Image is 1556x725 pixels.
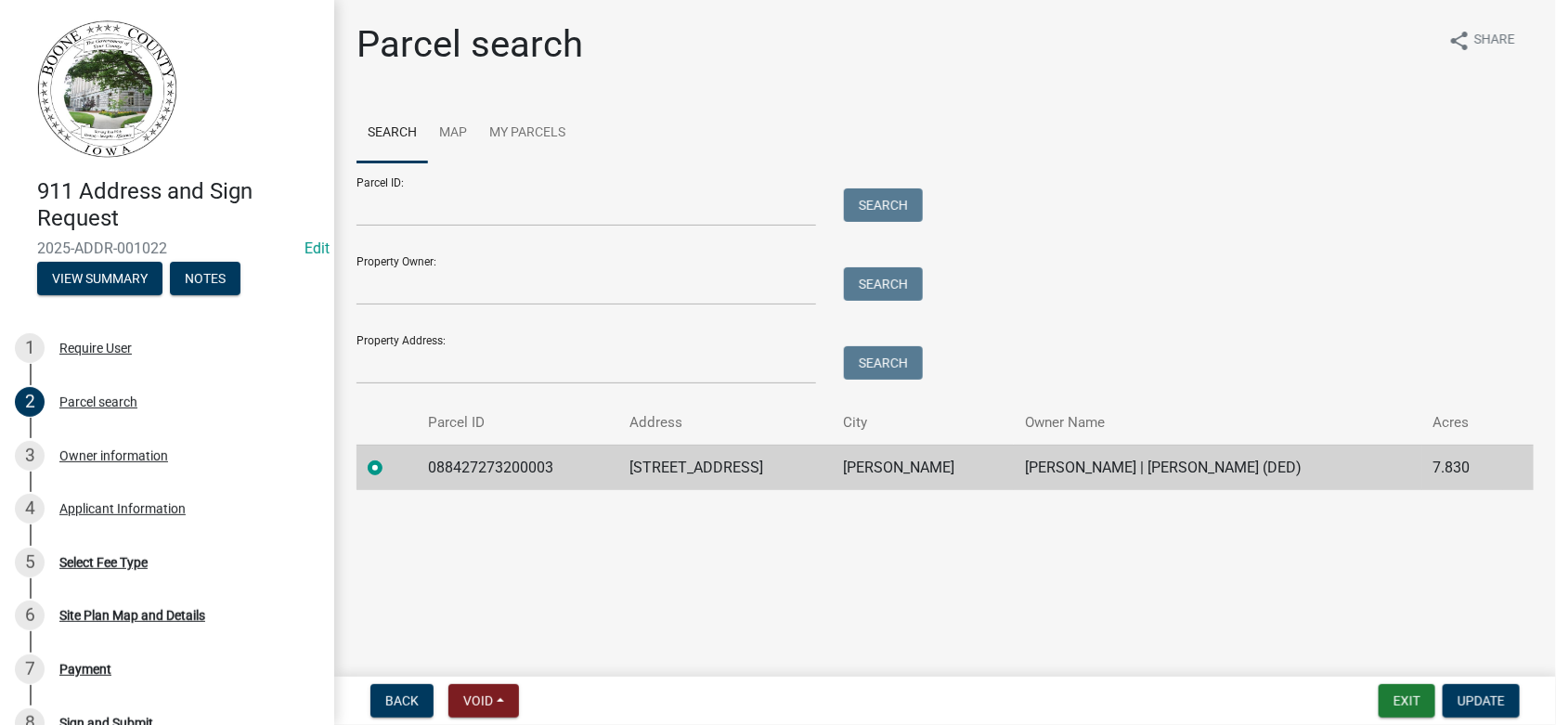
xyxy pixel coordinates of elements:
[844,188,923,222] button: Search
[15,441,45,471] div: 3
[15,494,45,524] div: 4
[1433,22,1530,58] button: shareShare
[59,449,168,462] div: Owner information
[37,272,162,287] wm-modal-confirm: Summary
[37,240,297,257] span: 2025-ADDR-001022
[370,684,434,718] button: Back
[15,601,45,630] div: 6
[59,663,111,676] div: Payment
[385,693,419,708] span: Back
[1014,401,1422,445] th: Owner Name
[15,333,45,363] div: 1
[1379,684,1435,718] button: Exit
[59,342,132,355] div: Require User
[844,346,923,380] button: Search
[1014,445,1422,490] td: [PERSON_NAME] | [PERSON_NAME] (DED)
[305,240,330,257] a: Edit
[59,502,186,515] div: Applicant Information
[357,104,428,163] a: Search
[463,693,493,708] span: Void
[832,401,1015,445] th: City
[428,104,478,163] a: Map
[59,609,205,622] div: Site Plan Map and Details
[37,178,319,232] h4: 911 Address and Sign Request
[1422,401,1503,445] th: Acres
[1448,30,1471,52] i: share
[1474,30,1515,52] span: Share
[418,401,619,445] th: Parcel ID
[418,445,619,490] td: 088427273200003
[619,445,832,490] td: [STREET_ADDRESS]
[37,19,178,159] img: Boone County, Iowa
[170,272,240,287] wm-modal-confirm: Notes
[619,401,832,445] th: Address
[15,654,45,684] div: 7
[832,445,1015,490] td: [PERSON_NAME]
[1443,684,1520,718] button: Update
[357,22,583,67] h1: Parcel search
[15,387,45,417] div: 2
[170,262,240,295] button: Notes
[448,684,519,718] button: Void
[59,395,137,408] div: Parcel search
[37,262,162,295] button: View Summary
[478,104,577,163] a: My Parcels
[1422,445,1503,490] td: 7.830
[1458,693,1505,708] span: Update
[59,556,148,569] div: Select Fee Type
[305,240,330,257] wm-modal-confirm: Edit Application Number
[844,267,923,301] button: Search
[15,548,45,577] div: 5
